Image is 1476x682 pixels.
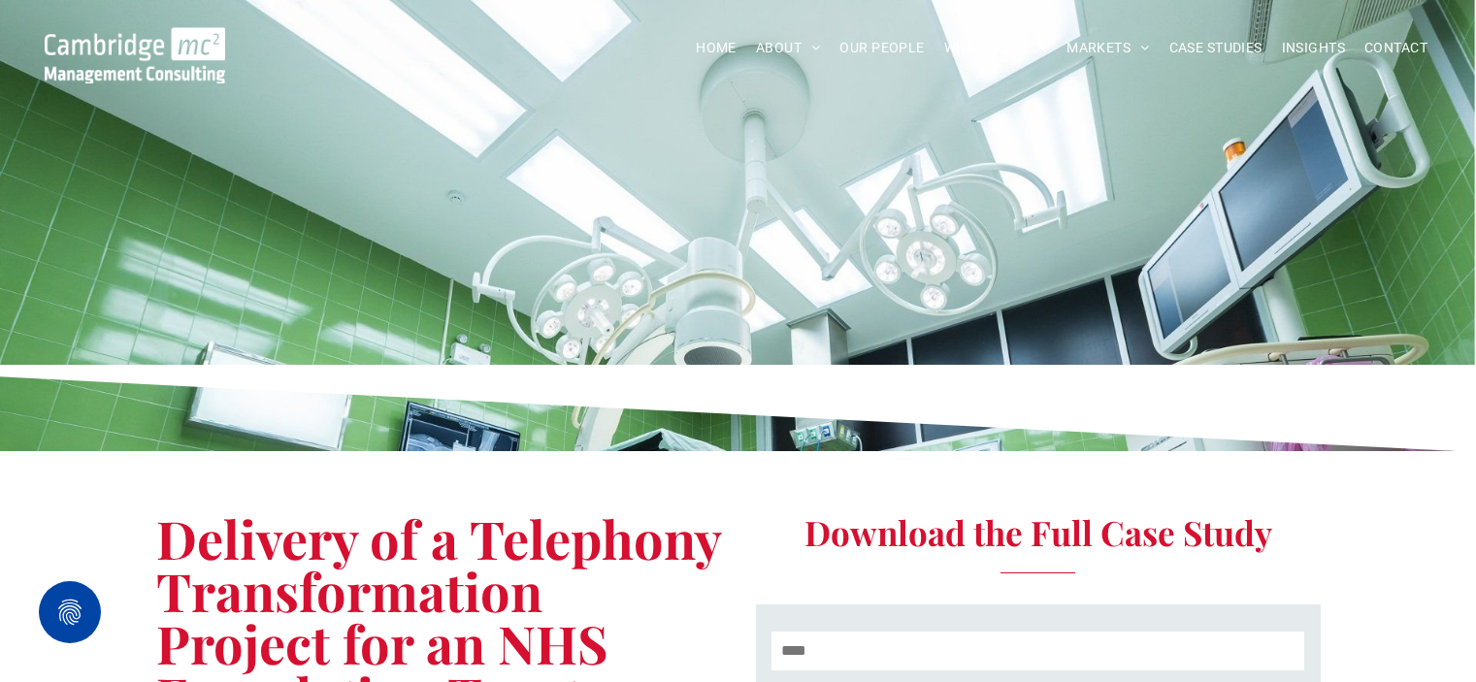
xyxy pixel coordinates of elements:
[830,33,934,63] a: OUR PEOPLE
[746,33,831,63] a: ABOUT
[935,33,1058,63] a: WHAT WE DO
[1057,33,1159,63] a: MARKETS
[1160,33,1272,63] a: CASE STUDIES
[686,33,746,63] a: HOME
[1272,33,1355,63] a: INSIGHTS
[45,30,225,50] a: Your Business Transformed | Cambridge Management Consulting
[804,509,1272,555] span: Download the Full Case Study
[1355,33,1437,63] a: CONTACT
[45,27,225,83] img: Go to Homepage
